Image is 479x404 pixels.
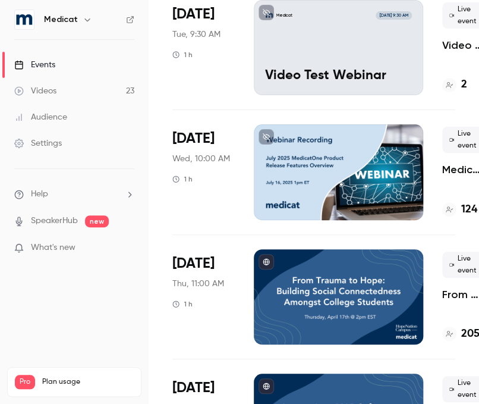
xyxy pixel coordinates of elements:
[172,124,235,220] div: Jul 16 Wed, 10:00 AM (America/Los Angeles)
[172,249,235,345] div: Apr 17 Thu, 2:00 PM (America/New York)
[172,50,193,59] div: 1 h
[461,202,477,218] h4: 124
[172,174,193,184] div: 1 h
[172,153,230,165] span: Wed, 10:00 AM
[461,77,467,93] h4: 2
[120,243,134,253] iframe: Noticeable Trigger
[44,14,78,26] h6: Medicat
[172,254,215,273] span: [DATE]
[14,188,134,201] li: help-dropdown-opener
[276,12,292,18] p: Medicat
[14,59,55,71] div: Events
[265,68,412,84] p: Video Test Webinar
[14,137,62,149] div: Settings
[31,242,75,254] span: What's new
[442,77,467,93] a: 2
[172,5,215,24] span: [DATE]
[14,111,67,123] div: Audience
[14,85,56,97] div: Videos
[442,202,477,218] a: 124
[172,278,224,290] span: Thu, 11:00 AM
[376,11,411,20] span: [DATE] 9:30 AM
[172,299,193,309] div: 1 h
[172,129,215,148] span: [DATE]
[85,215,109,227] span: new
[42,377,134,387] span: Plan usage
[31,188,48,201] span: Help
[15,10,34,29] img: Medicat
[172,29,220,40] span: Tue, 9:30 AM
[172,378,215,397] span: [DATE]
[31,215,78,227] a: SpeakerHub
[15,375,35,389] span: Pro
